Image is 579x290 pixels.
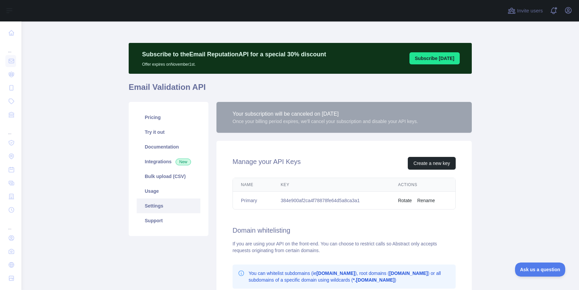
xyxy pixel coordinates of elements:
div: ... [5,217,16,231]
div: ... [5,40,16,54]
a: Support [137,213,200,228]
span: New [176,159,191,165]
button: Rename [417,197,435,204]
b: [DOMAIN_NAME] [389,271,428,276]
th: Actions [390,178,455,192]
iframe: Toggle Customer Support [515,263,566,277]
a: Usage [137,184,200,198]
button: Rotate [398,197,412,204]
div: ... [5,122,16,135]
a: Integrations New [137,154,200,169]
div: Your subscription will be canceled on [DATE] [233,110,418,118]
span: Invite users [517,7,543,15]
button: Subscribe [DATE] [409,52,460,64]
a: Bulk upload (CSV) [137,169,200,184]
p: You can whitelist subdomains (ie ), root domains ( ) or all subdomains of a specific domain using... [249,270,450,283]
b: *.[DOMAIN_NAME] [353,277,394,283]
p: Offer expires on November 1st. [142,59,326,67]
td: 384e900af2ca4f78878fe64d5a8ca3a1 [273,192,390,210]
p: Subscribe to the Email Reputation API for a special 30 % discount [142,50,326,59]
button: Create a new key [408,157,456,170]
div: If you are using your API on the front-end. You can choose to restrict calls so Abstract only acc... [233,240,456,254]
button: Invite users [506,5,544,16]
a: Try it out [137,125,200,139]
h1: Email Validation API [129,82,472,98]
th: Name [233,178,273,192]
h2: Domain whitelisting [233,226,456,235]
a: Pricing [137,110,200,125]
td: Primary [233,192,273,210]
th: Key [273,178,390,192]
b: [DOMAIN_NAME] [317,271,355,276]
div: Once your billing period expires, we'll cancel your subscription and disable your API keys. [233,118,418,125]
a: Settings [137,198,200,213]
a: Documentation [137,139,200,154]
h2: Manage your API Keys [233,157,301,170]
